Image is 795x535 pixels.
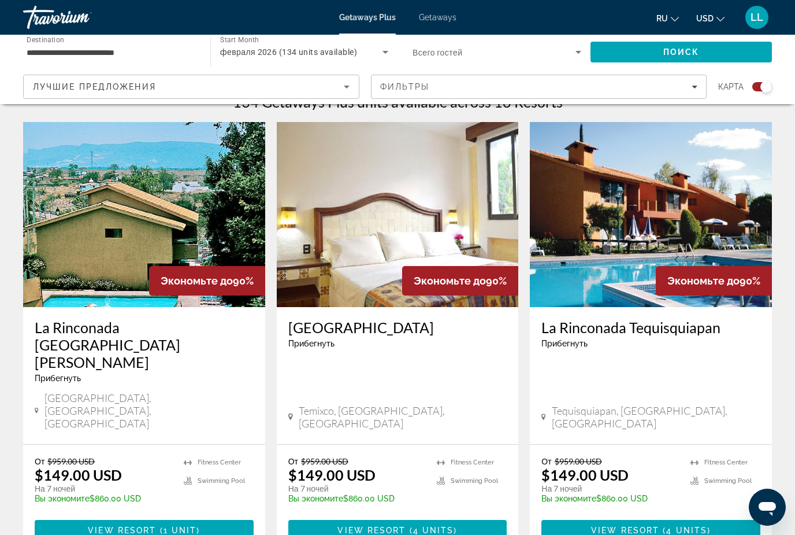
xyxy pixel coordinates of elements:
[413,48,462,57] span: Всего гостей
[380,82,430,91] span: Фильтры
[88,526,156,535] span: View Resort
[288,456,298,466] span: От
[451,477,498,485] span: Swimming Pool
[696,10,725,27] button: Change currency
[656,14,668,23] span: ru
[541,494,679,503] p: $860.00 USD
[35,456,44,466] span: От
[299,404,507,430] span: Temixco, [GEOGRAPHIC_DATA], [GEOGRAPHIC_DATA]
[27,35,64,43] span: Destination
[339,13,396,22] a: Getaways Plus
[704,459,748,466] span: Fitness Center
[161,275,233,287] span: Экономьте до
[288,339,335,348] span: Прибегнуть
[35,494,172,503] p: $860.00 USD
[33,82,156,91] span: Лучшие предложения
[666,526,707,535] span: 4 units
[751,12,763,23] span: LL
[413,526,454,535] span: 4 units
[288,494,426,503] p: $860.00 USD
[35,494,90,503] span: Вы экономите
[337,526,406,535] span: View Resort
[742,5,772,29] button: User Menu
[704,477,752,485] span: Swimming Pool
[301,456,348,466] span: $959.00 USD
[35,374,81,383] span: Прибегнуть
[35,484,172,494] p: На 7 ночей
[288,494,343,503] span: Вы экономите
[288,319,507,336] a: [GEOGRAPHIC_DATA]
[23,122,265,307] img: La Rinconada Santa Fe Morelos
[220,47,357,57] span: февраля 2026 (134 units available)
[402,266,518,296] div: 90%
[541,339,588,348] span: Прибегнуть
[288,484,426,494] p: На 7 ночей
[659,526,711,535] span: ( )
[23,2,139,32] a: Travorium
[451,459,494,466] span: Fitness Center
[530,122,772,307] img: La Rinconada Tequisquiapan
[27,46,195,60] input: Select destination
[552,404,760,430] span: Tequisquiapan, [GEOGRAPHIC_DATA], [GEOGRAPHIC_DATA]
[667,275,740,287] span: Экономьте до
[541,319,760,336] a: La Rinconada Tequisquiapan
[406,526,458,535] span: ( )
[198,477,245,485] span: Swimming Pool
[656,266,772,296] div: 90%
[749,489,786,526] iframe: Button to launch messaging window
[277,122,519,307] img: Coral Cuernavaca Resort & Spa
[541,494,596,503] span: Вы экономите
[663,47,700,57] span: Поиск
[33,80,350,94] mat-select: Sort by
[156,526,200,535] span: ( )
[35,466,122,484] p: $149.00 USD
[718,79,744,95] span: карта
[198,459,241,466] span: Fitness Center
[288,466,376,484] p: $149.00 USD
[47,456,95,466] span: $959.00 USD
[149,266,265,296] div: 90%
[414,275,486,287] span: Экономьте до
[591,526,659,535] span: View Resort
[419,13,456,22] a: Getaways
[541,484,679,494] p: На 7 ночей
[35,319,254,371] a: La Rinconada [GEOGRAPHIC_DATA][PERSON_NAME]
[220,36,259,44] span: Start Month
[541,456,551,466] span: От
[44,392,254,430] span: [GEOGRAPHIC_DATA], [GEOGRAPHIC_DATA], [GEOGRAPHIC_DATA]
[590,42,772,62] button: Search
[555,456,602,466] span: $959.00 USD
[164,526,197,535] span: 1 unit
[656,10,679,27] button: Change language
[541,466,629,484] p: $149.00 USD
[371,75,707,99] button: Filters
[696,14,714,23] span: USD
